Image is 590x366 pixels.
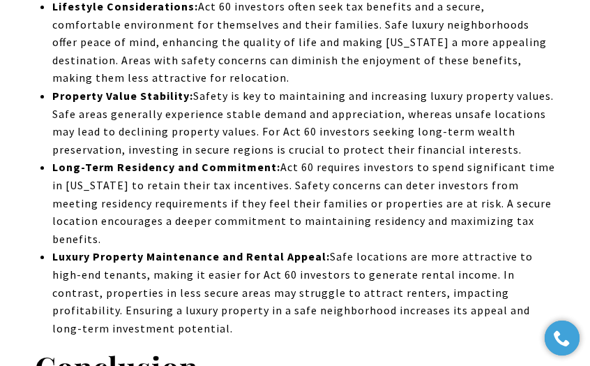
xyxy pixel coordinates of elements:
[52,248,555,337] li: Safe locations are more attractive to high-end tenants, making it easier for Act 60 investors to ...
[52,160,280,174] strong: Long-Term Residency and Commitment:
[52,249,330,263] strong: Luxury Property Maintenance and Rental Appeal:
[52,87,555,159] li: Safety is key to maintaining and increasing luxury property values. Safe areas generally experien...
[52,89,193,103] strong: Property Value Stability:
[52,159,555,248] li: Act 60 requires investors to spend significant time in [US_STATE] to retain their tax incentives....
